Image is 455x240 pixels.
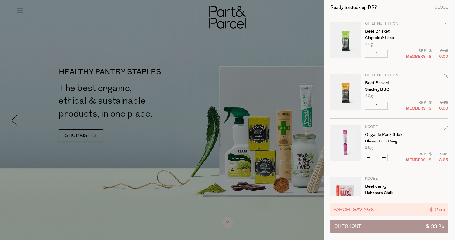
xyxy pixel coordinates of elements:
[334,220,361,233] span: Checkout
[365,184,412,189] a: Beef Jerky
[365,42,373,46] span: 40g
[426,220,444,233] span: $ 33.25
[365,133,412,137] a: Organic Pork Stick
[430,206,445,213] span: $ 2.55
[365,29,412,33] a: Beef Brisket
[434,5,448,9] div: Close
[444,73,448,81] div: Remove Beef Brisket
[373,102,380,109] input: QTY Beef Brisket
[330,5,377,10] h2: Ready to stock up DR?
[365,94,373,98] span: 40g
[365,36,412,40] p: Chipotle & Lime
[365,125,412,129] p: KOOEE
[373,50,380,57] input: QTY Beef Brisket
[365,22,412,26] p: Chief Nutrition
[365,177,412,181] p: KOOEE
[333,206,374,213] span: Parcel Savings
[373,154,380,161] input: QTY Organic Pork Stick
[365,88,412,92] p: Smokey BBQ
[330,220,448,233] button: Checkout$ 33.25
[444,21,448,29] div: Remove Beef Brisket
[444,176,448,184] div: Remove Beef Jerky
[365,191,412,195] p: Habanero Chilli
[365,81,412,85] a: Beef Brisket
[365,139,412,143] p: Classic Free Range
[444,124,448,133] div: Remove Organic Pork Stick
[365,146,373,150] span: 25g
[365,74,412,77] p: Chief Nutrition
